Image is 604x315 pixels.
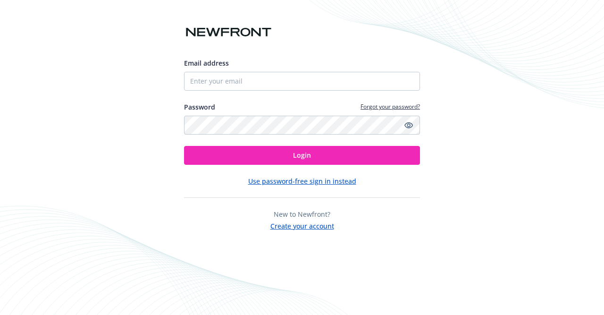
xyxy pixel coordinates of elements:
img: Newfront logo [184,24,273,41]
button: Create your account [270,219,334,231]
input: Enter your password [184,116,420,135]
label: Password [184,102,215,112]
span: Login [293,151,311,160]
input: Enter your email [184,72,420,91]
a: Forgot your password? [361,102,420,111]
a: Show password [403,119,414,131]
button: Login [184,146,420,165]
span: New to Newfront? [274,210,330,219]
button: Use password-free sign in instead [248,176,356,186]
span: Email address [184,59,229,68]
